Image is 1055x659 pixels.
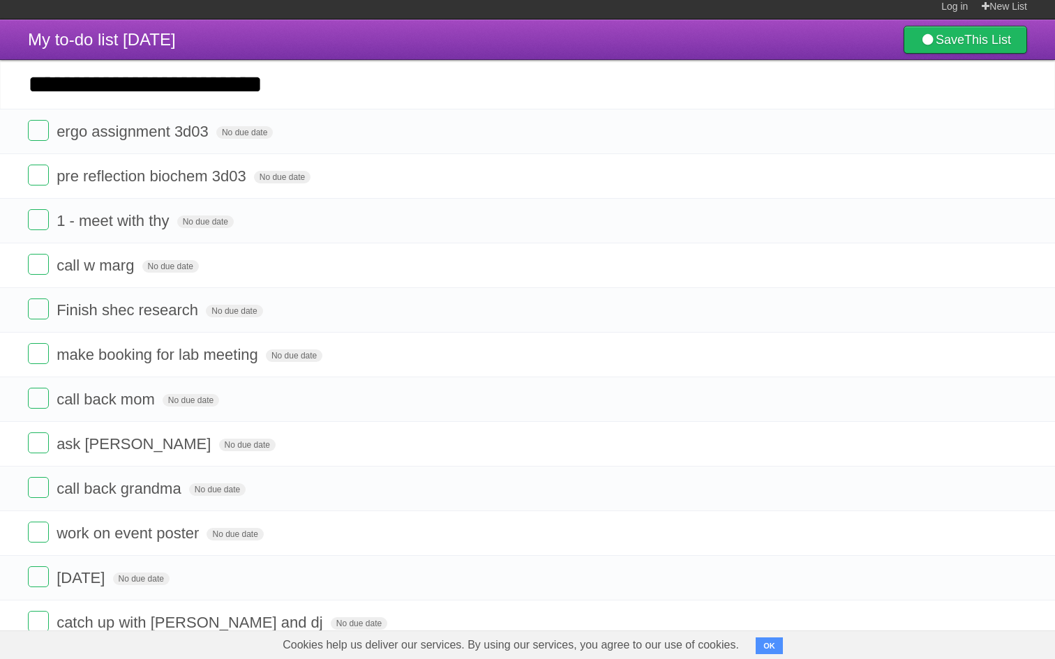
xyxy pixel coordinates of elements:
[28,30,176,49] span: My to-do list [DATE]
[177,215,234,228] span: No due date
[331,617,387,630] span: No due date
[254,171,310,183] span: No due date
[189,483,246,496] span: No due date
[57,123,212,140] span: ergo assignment 3d03
[163,394,219,407] span: No due date
[904,26,1027,54] a: SaveThis List
[57,391,158,408] span: call back mom
[57,167,250,185] span: pre reflection biochem 3d03
[57,212,172,229] span: 1 - meet with thy
[28,388,49,409] label: Done
[28,254,49,275] label: Done
[28,165,49,185] label: Done
[28,432,49,453] label: Done
[57,257,137,274] span: call w marg
[57,435,214,453] span: ask [PERSON_NAME]
[113,573,170,585] span: No due date
[142,260,199,273] span: No due date
[207,528,263,540] span: No due date
[266,349,322,362] span: No due date
[28,611,49,632] label: Done
[57,346,262,363] span: make booking for lab meeting
[216,126,273,139] span: No due date
[57,569,108,586] span: [DATE]
[57,480,185,497] span: call back grandma
[756,637,783,654] button: OK
[964,33,1011,47] b: This List
[219,439,276,451] span: No due date
[57,301,202,319] span: Finish shec research
[28,566,49,587] label: Done
[28,477,49,498] label: Done
[28,209,49,230] label: Done
[269,631,753,659] span: Cookies help us deliver our services. By using our services, you agree to our use of cookies.
[206,305,262,317] span: No due date
[28,120,49,141] label: Done
[57,524,202,542] span: work on event poster
[28,522,49,543] label: Done
[28,343,49,364] label: Done
[28,298,49,319] label: Done
[57,614,327,631] span: catch up with [PERSON_NAME] and dj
